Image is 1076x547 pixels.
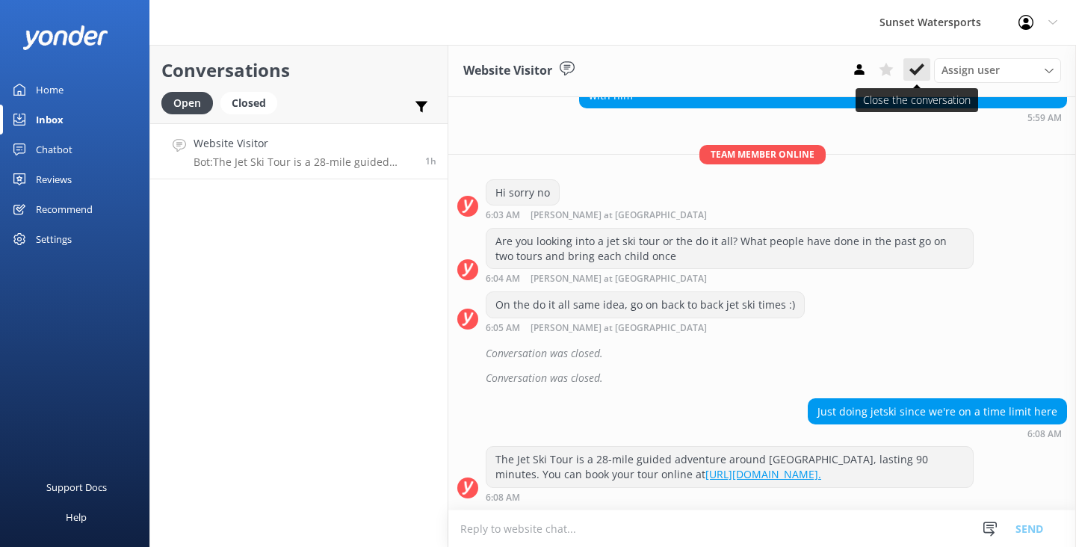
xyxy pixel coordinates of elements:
strong: 6:05 AM [486,324,520,333]
span: Assign user [941,62,1000,78]
div: Hi sorry no [486,180,559,205]
img: yonder-white-logo.png [22,25,108,50]
div: Inbox [36,105,64,135]
div: Aug 24 2025 06:04pm (UTC -05:00) America/Cancun [486,273,974,284]
div: Aug 24 2025 06:08pm (UTC -05:00) America/Cancun [486,492,974,502]
div: Home [36,75,64,105]
a: Website VisitorBot:The Jet Ski Tour is a 28-mile guided adventure around [GEOGRAPHIC_DATA], lasti... [150,123,448,179]
div: On the do it all same idea, go on back to back jet ski times :) [486,292,804,318]
div: Conversation was closed. [486,341,1067,366]
span: Team member online [699,145,826,164]
strong: 6:08 AM [486,493,520,502]
div: 2025-08-24T23:06:01.001 [457,341,1067,366]
div: Open [161,92,213,114]
div: Recommend [36,194,93,224]
div: Are you looking into a jet ski tour or the do it all? What people have done in the past go on two... [486,229,973,268]
strong: 6:04 AM [486,274,520,284]
h4: Website Visitor [194,135,414,152]
span: [PERSON_NAME] at [GEOGRAPHIC_DATA] [531,211,707,220]
span: Aug 24 2025 06:08pm (UTC -05:00) America/Cancun [425,155,436,167]
h2: Conversations [161,56,436,84]
div: Assign User [934,58,1061,82]
div: Reviews [36,164,72,194]
div: Just doing jetski since we're on a time limit here [808,399,1066,424]
div: Aug 24 2025 05:59pm (UTC -05:00) America/Cancun [579,112,1067,123]
div: Conversation was closed. [486,365,1067,391]
div: Support Docs [46,472,107,502]
div: Aug 24 2025 06:05pm (UTC -05:00) America/Cancun [486,322,805,333]
div: 2025-08-24T23:06:03.305 [457,365,1067,391]
a: [URL][DOMAIN_NAME]. [705,467,821,481]
strong: 5:59 AM [1027,114,1062,123]
div: Closed [220,92,277,114]
strong: 6:08 AM [1027,430,1062,439]
strong: 6:03 AM [486,211,520,220]
span: [PERSON_NAME] at [GEOGRAPHIC_DATA] [531,274,707,284]
div: Settings [36,224,72,254]
div: Help [66,502,87,532]
div: Chatbot [36,135,72,164]
div: Aug 24 2025 06:03pm (UTC -05:00) America/Cancun [486,209,755,220]
a: Closed [220,94,285,111]
a: Open [161,94,220,111]
span: [PERSON_NAME] at [GEOGRAPHIC_DATA] [531,324,707,333]
div: Aug 24 2025 06:08pm (UTC -05:00) America/Cancun [808,428,1067,439]
p: Bot: The Jet Ski Tour is a 28-mile guided adventure around [GEOGRAPHIC_DATA], lasting 90 minutes.... [194,155,414,169]
div: The Jet Ski Tour is a 28-mile guided adventure around [GEOGRAPHIC_DATA], lasting 90 minutes. You ... [486,447,973,486]
h3: Website Visitor [463,61,552,81]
